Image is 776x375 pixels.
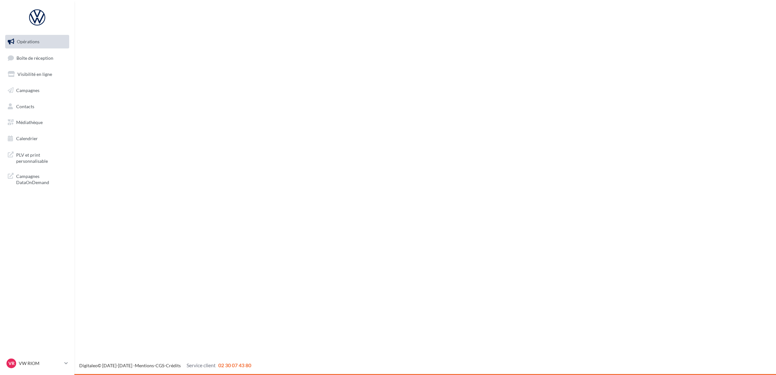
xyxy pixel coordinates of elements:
[187,362,216,368] span: Service client
[16,120,43,125] span: Médiathèque
[4,51,70,65] a: Boîte de réception
[16,55,53,60] span: Boîte de réception
[4,116,70,129] a: Médiathèque
[4,68,70,81] a: Visibilité en ligne
[4,84,70,97] a: Campagnes
[4,132,70,145] a: Calendrier
[135,363,154,368] a: Mentions
[19,360,62,367] p: VW RIOM
[16,88,39,93] span: Campagnes
[16,172,67,186] span: Campagnes DataOnDemand
[156,363,164,368] a: CGS
[5,357,69,370] a: VR VW RIOM
[8,360,15,367] span: VR
[166,363,181,368] a: Crédits
[17,39,39,44] span: Opérations
[4,169,70,188] a: Campagnes DataOnDemand
[16,136,38,141] span: Calendrier
[4,35,70,48] a: Opérations
[16,151,67,164] span: PLV et print personnalisable
[218,362,251,368] span: 02 30 07 43 80
[4,100,70,113] a: Contacts
[79,363,251,368] span: © [DATE]-[DATE] - - -
[79,363,98,368] a: Digitaleo
[4,148,70,167] a: PLV et print personnalisable
[17,71,52,77] span: Visibilité en ligne
[16,103,34,109] span: Contacts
